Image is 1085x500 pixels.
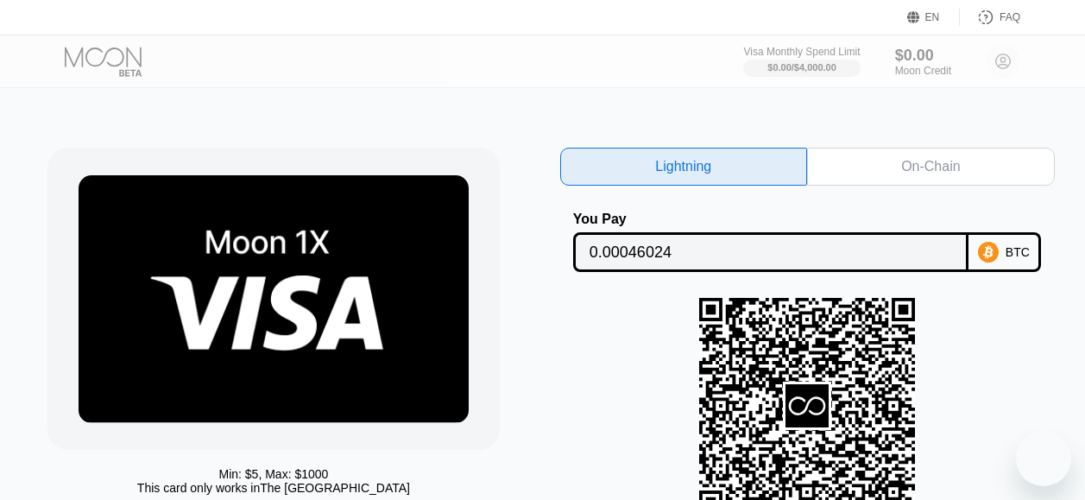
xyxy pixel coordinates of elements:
div: FAQ [1000,11,1020,23]
div: Visa Monthly Spend Limit [743,46,860,58]
div: On-Chain [807,148,1055,186]
div: You Pay [573,212,969,227]
div: Lightning [655,158,711,175]
iframe: Button to launch messaging window [1016,431,1071,486]
div: This card only works in The [GEOGRAPHIC_DATA] [137,481,410,495]
div: Visa Monthly Spend Limit$0.00/$4,000.00 [743,46,860,77]
div: On-Chain [901,158,960,175]
div: FAQ [960,9,1020,26]
div: EN [907,9,960,26]
div: BTC [1006,245,1030,259]
div: Min: $ 5 , Max: $ 1000 [218,467,328,481]
div: Lightning [560,148,808,186]
div: $0.00 / $4,000.00 [767,62,836,73]
div: You PayBTC [560,212,1055,272]
div: EN [925,11,940,23]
